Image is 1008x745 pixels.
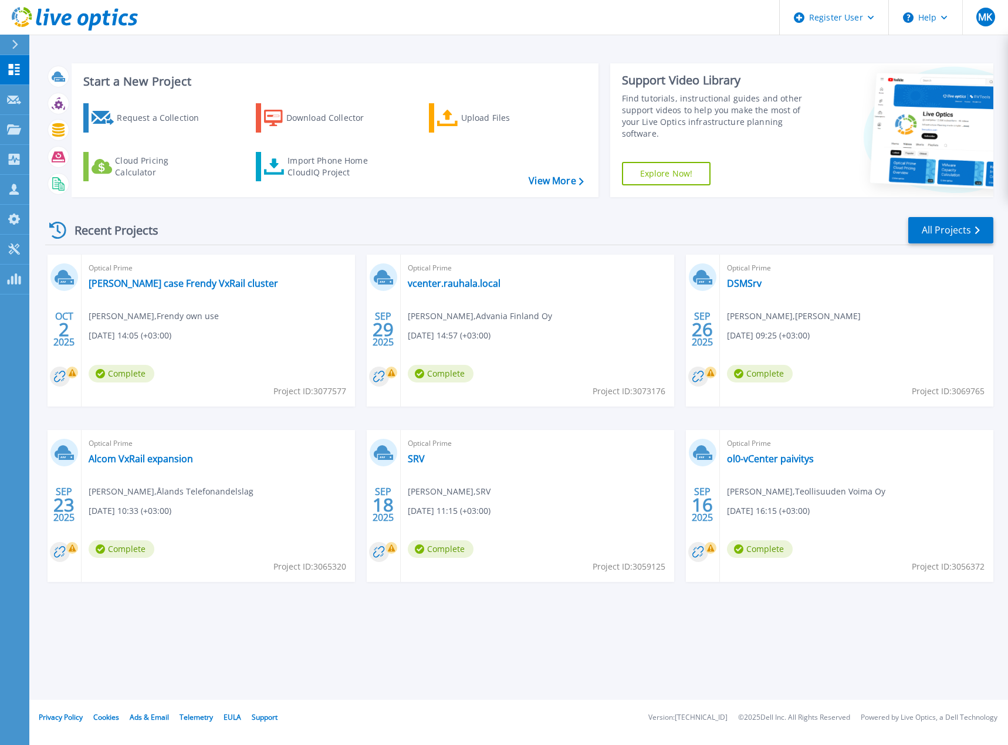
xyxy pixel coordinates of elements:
span: Project ID: 3077577 [273,385,346,398]
span: Optical Prime [408,437,667,450]
a: EULA [224,712,241,722]
a: Explore Now! [622,162,711,185]
span: [PERSON_NAME] , SRV [408,485,491,498]
span: Optical Prime [727,262,986,275]
a: View More [529,175,583,187]
li: Version: [TECHNICAL_ID] [648,714,728,722]
div: Support Video Library [622,73,816,88]
a: Download Collector [256,103,387,133]
div: Upload Files [461,106,555,130]
div: Request a Collection [117,106,211,130]
div: Cloud Pricing Calculator [115,155,209,178]
div: Import Phone Home CloudIQ Project [287,155,379,178]
div: Recent Projects [45,216,174,245]
a: Ads & Email [130,712,169,722]
span: Project ID: 3065320 [273,560,346,573]
div: Find tutorials, instructional guides and other support videos to help you make the most of your L... [622,93,816,140]
li: Powered by Live Optics, a Dell Technology [861,714,997,722]
div: SEP 2025 [691,483,713,526]
span: 29 [373,324,394,334]
a: Alcom VxRail expansion [89,453,193,465]
span: Optical Prime [89,262,348,275]
div: SEP 2025 [53,483,75,526]
span: Optical Prime [89,437,348,450]
a: [PERSON_NAME] case Frendy VxRail cluster [89,277,278,289]
span: Complete [89,540,154,558]
span: [PERSON_NAME] , [PERSON_NAME] [727,310,861,323]
li: © 2025 Dell Inc. All Rights Reserved [738,714,850,722]
div: Download Collector [286,106,380,130]
span: [PERSON_NAME] , Advania Finland Oy [408,310,552,323]
div: SEP 2025 [372,483,394,526]
span: Complete [727,365,793,382]
span: Complete [408,365,473,382]
div: OCT 2025 [53,308,75,351]
a: Upload Files [429,103,560,133]
span: [DATE] 10:33 (+03:00) [89,504,171,517]
span: Optical Prime [408,262,667,275]
span: Project ID: 3069765 [912,385,985,398]
a: Cookies [93,712,119,722]
span: Complete [89,365,154,382]
h3: Start a New Project [83,75,583,88]
a: Telemetry [180,712,213,722]
span: Project ID: 3073176 [593,385,665,398]
a: SRV [408,453,425,465]
a: All Projects [908,217,993,243]
span: Complete [408,540,473,558]
span: 16 [692,500,713,510]
a: Privacy Policy [39,712,83,722]
span: [PERSON_NAME] , Frendy own use [89,310,219,323]
span: 18 [373,500,394,510]
span: Project ID: 3059125 [593,560,665,573]
span: 2 [59,324,69,334]
div: SEP 2025 [372,308,394,351]
span: [PERSON_NAME] , Teollisuuden Voima Oy [727,485,885,498]
a: Support [252,712,278,722]
span: [PERSON_NAME] , Ålands Telefonandelslag [89,485,253,498]
div: SEP 2025 [691,308,713,351]
a: ol0-vCenter paivitys [727,453,814,465]
a: DSMSrv [727,277,762,289]
span: [DATE] 16:15 (+03:00) [727,504,810,517]
span: Optical Prime [727,437,986,450]
span: [DATE] 14:05 (+03:00) [89,329,171,342]
span: [DATE] 14:57 (+03:00) [408,329,491,342]
span: [DATE] 09:25 (+03:00) [727,329,810,342]
span: 26 [692,324,713,334]
a: vcenter.rauhala.local [408,277,500,289]
a: Request a Collection [83,103,214,133]
span: Project ID: 3056372 [912,560,985,573]
span: 23 [53,500,75,510]
a: Cloud Pricing Calculator [83,152,214,181]
span: [DATE] 11:15 (+03:00) [408,504,491,517]
span: Complete [727,540,793,558]
span: MK [978,12,992,22]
